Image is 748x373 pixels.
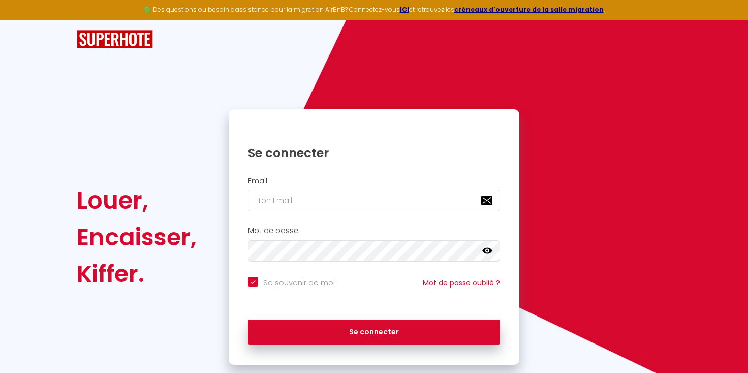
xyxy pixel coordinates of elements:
[248,190,500,211] input: Ton Email
[77,30,153,49] img: SuperHote logo
[248,320,500,345] button: Se connecter
[77,182,197,219] div: Louer,
[77,255,197,292] div: Kiffer.
[454,5,604,14] a: créneaux d'ouverture de la salle migration
[248,177,500,185] h2: Email
[248,226,500,235] h2: Mot de passe
[77,219,197,255] div: Encaisser,
[400,5,409,14] a: ICI
[423,278,500,288] a: Mot de passe oublié ?
[248,145,500,161] h1: Se connecter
